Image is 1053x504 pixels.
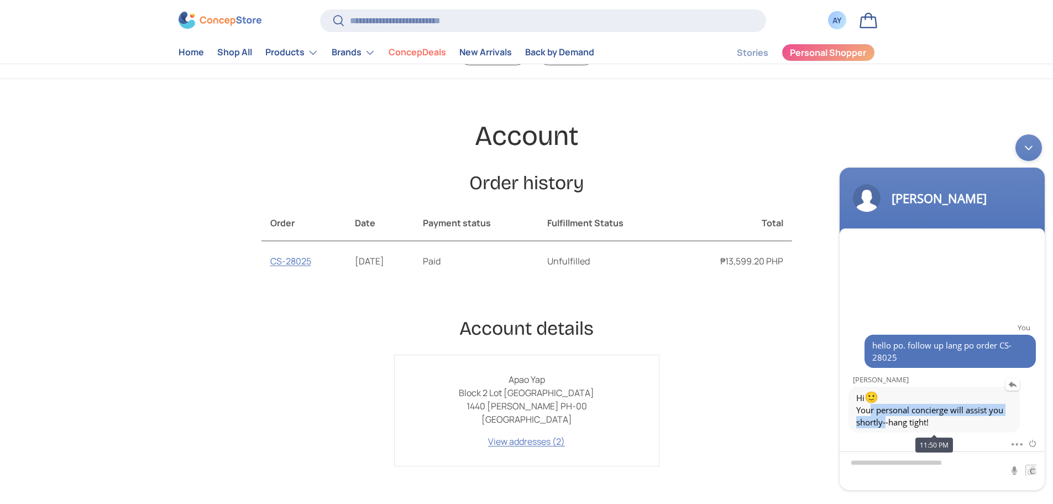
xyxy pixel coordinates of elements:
th: Total [675,205,792,241]
nav: Primary [179,41,594,64]
a: AY [825,8,850,33]
td: ₱13,599.20 PHP [675,241,792,281]
h1: Account [261,119,792,153]
a: CS-28025 [270,255,311,267]
th: Payment status [414,205,538,241]
a: View addresses (2) [488,435,565,448]
p: Apao Yap Block 2 Lot [GEOGRAPHIC_DATA] 1440 [PERSON_NAME] PH-00 [GEOGRAPHIC_DATA] [412,373,641,426]
a: Back by Demand [525,42,594,64]
time: [DATE] [355,255,384,267]
img: ConcepStore [179,12,261,29]
th: Fulfillment Status [538,205,675,241]
th: Order [261,205,347,241]
a: New Arrivals [459,42,512,64]
td: Unfulfilled [538,241,675,281]
summary: Brands [325,41,382,64]
iframe: SalesIQ Chatwindow [834,129,1050,496]
a: Personal Shopper [782,44,875,61]
a: Shop All [217,42,252,64]
a: Home [179,42,204,64]
nav: Secondary [710,41,875,64]
th: Date [346,205,414,241]
td: Paid [414,241,538,281]
div: AY [831,15,844,27]
summary: Products [259,41,325,64]
a: Stories [737,42,768,64]
h2: Account details [261,316,792,341]
h2: Order history [261,171,792,196]
span: Personal Shopper [790,49,866,58]
a: ConcepDeals [389,42,446,64]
